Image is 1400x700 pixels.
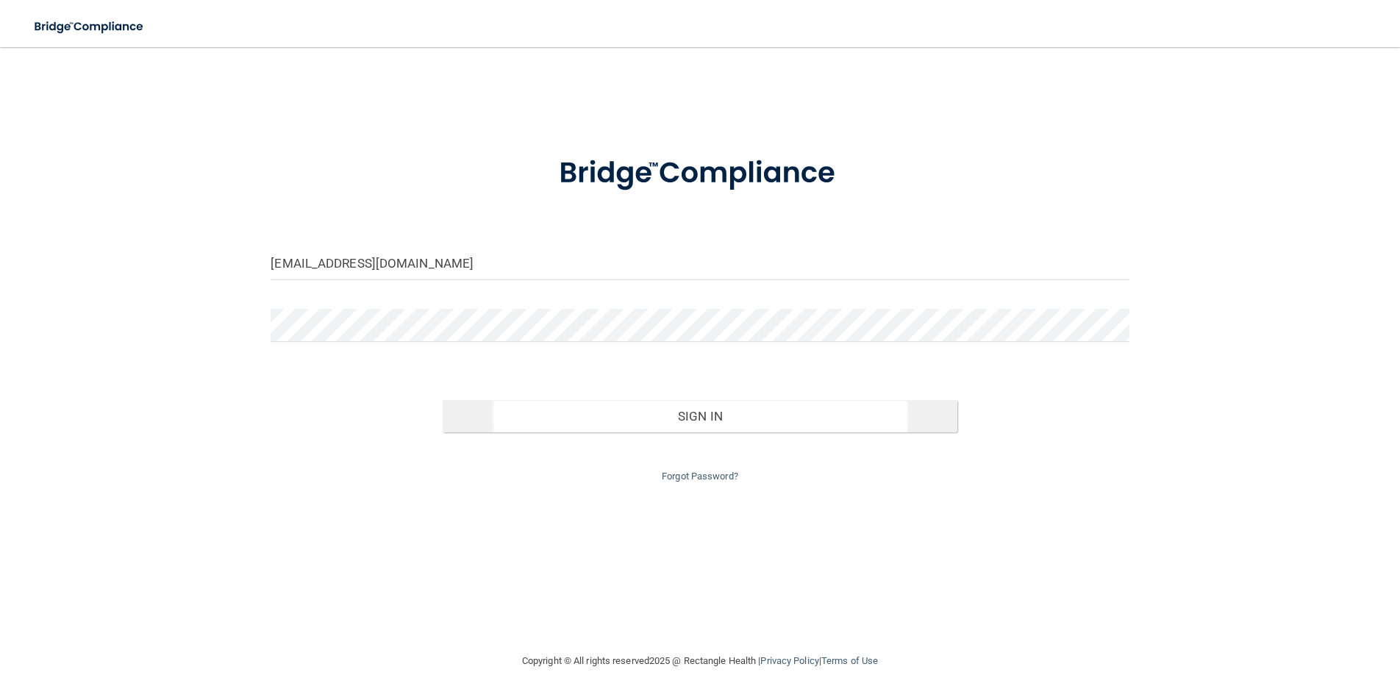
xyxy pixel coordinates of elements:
a: Privacy Policy [760,655,818,666]
div: Copyright © All rights reserved 2025 @ Rectangle Health | | [432,637,968,685]
button: Sign In [443,400,957,432]
iframe: Drift Widget Chat Controller [1146,596,1382,654]
img: bridge_compliance_login_screen.278c3ca4.svg [22,12,157,42]
img: bridge_compliance_login_screen.278c3ca4.svg [529,135,871,212]
a: Forgot Password? [662,471,738,482]
input: Email [271,247,1129,280]
a: Terms of Use [821,655,878,666]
